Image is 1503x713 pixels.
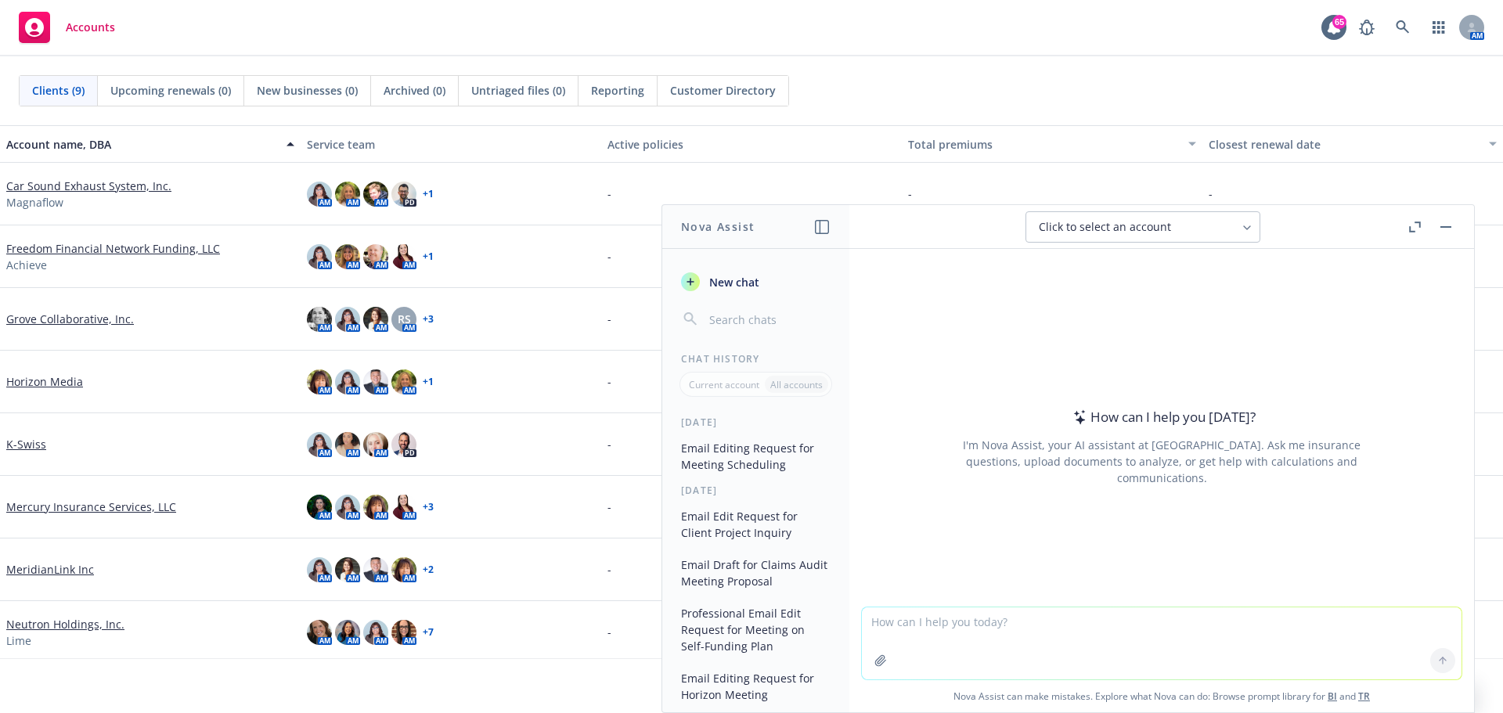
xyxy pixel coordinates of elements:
span: Click to select an account [1039,219,1171,235]
img: photo [391,495,416,520]
img: photo [335,620,360,645]
img: photo [363,557,388,582]
a: Car Sound Exhaust System, Inc. [6,178,171,194]
img: photo [335,307,360,332]
a: Freedom Financial Network Funding, LLC [6,240,220,257]
a: + 3 [423,502,434,512]
span: Accounts [66,21,115,34]
span: Achieve [6,257,47,273]
span: - [908,185,912,202]
img: photo [391,432,416,457]
img: photo [307,432,332,457]
img: photo [335,182,360,207]
div: How can I help you [DATE]? [1069,407,1256,427]
img: photo [363,244,388,269]
span: Archived (0) [384,82,445,99]
input: Search chats [706,308,831,330]
span: Nova Assist can make mistakes. Explore what Nova can do: Browse prompt library for and [856,680,1468,712]
div: Total premiums [908,136,1179,153]
img: photo [335,432,360,457]
img: photo [307,557,332,582]
a: Switch app [1423,12,1454,43]
img: photo [307,495,332,520]
div: [DATE] [662,416,849,429]
img: photo [307,307,332,332]
img: photo [391,620,416,645]
span: Upcoming renewals (0) [110,82,231,99]
span: - [607,436,611,452]
img: photo [391,557,416,582]
span: Untriaged files (0) [471,82,565,99]
img: photo [363,369,388,394]
span: Magnaflow [6,194,63,211]
img: photo [335,495,360,520]
span: - [607,248,611,265]
span: - [607,373,611,390]
button: Active policies [601,125,902,163]
div: Account name, DBA [6,136,277,153]
img: photo [307,244,332,269]
a: MeridianLink Inc [6,561,94,578]
img: photo [363,432,388,457]
a: + 1 [423,377,434,387]
span: - [607,624,611,640]
a: + 3 [423,315,434,324]
a: TR [1358,690,1370,703]
img: photo [307,620,332,645]
div: Chat History [662,352,849,366]
img: photo [363,620,388,645]
h1: Nova Assist [681,218,755,235]
span: - [607,311,611,327]
button: Email Draft for Claims Audit Meeting Proposal [675,552,837,594]
img: photo [363,495,388,520]
span: Reporting [591,82,644,99]
button: Closest renewal date [1202,125,1503,163]
img: photo [335,244,360,269]
img: photo [391,244,416,269]
span: - [607,499,611,515]
img: photo [363,307,388,332]
a: K-Swiss [6,436,46,452]
span: Lime [6,632,31,649]
span: Clients (9) [32,82,85,99]
a: Neutron Holdings, Inc. [6,616,124,632]
span: New businesses (0) [257,82,358,99]
button: Total premiums [902,125,1202,163]
button: Professional Email Edit Request for Meeting on Self-Funding Plan [675,600,837,659]
img: photo [335,557,360,582]
img: photo [363,182,388,207]
a: Mercury Insurance Services, LLC [6,499,176,515]
a: + 7 [423,628,434,637]
a: + 1 [423,252,434,261]
div: Closest renewal date [1209,136,1480,153]
img: photo [307,182,332,207]
div: Service team [307,136,595,153]
a: Report a Bug [1351,12,1382,43]
a: Grove Collaborative, Inc. [6,311,134,327]
button: Email Editing Request for Horizon Meeting [675,665,837,708]
span: New chat [706,274,759,290]
img: photo [391,369,416,394]
div: [DATE] [662,484,849,497]
button: Email Edit Request for Client Project Inquiry [675,503,837,546]
span: - [1209,185,1213,202]
a: + 2 [423,565,434,574]
img: photo [391,182,416,207]
p: Current account [689,378,759,391]
span: RS [398,311,411,327]
div: I'm Nova Assist, your AI assistant at [GEOGRAPHIC_DATA]. Ask me insurance questions, upload docum... [942,437,1382,486]
button: Click to select an account [1025,211,1260,243]
button: Email Editing Request for Meeting Scheduling [675,435,837,477]
span: - [607,561,611,578]
img: photo [335,369,360,394]
a: + 1 [423,189,434,199]
button: New chat [675,268,837,296]
span: Customer Directory [670,82,776,99]
a: Horizon Media [6,373,83,390]
p: All accounts [770,378,823,391]
a: BI [1328,690,1337,703]
a: Accounts [13,5,121,49]
button: Service team [301,125,601,163]
img: photo [307,369,332,394]
div: Active policies [607,136,896,153]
